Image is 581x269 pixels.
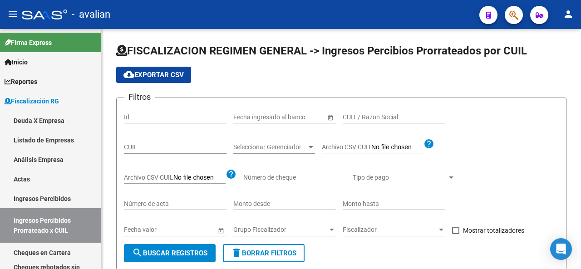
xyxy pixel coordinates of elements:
span: Buscar Registros [132,249,207,257]
button: Open calendar [216,225,226,235]
span: FISCALIZACION REGIMEN GENERAL -> Ingresos Percibios Prorrateados por CUIL [116,44,527,57]
span: Exportar CSV [123,71,184,79]
button: Buscar Registros [124,244,216,262]
span: Archivo CSV CUIL [124,174,173,181]
span: Mostrar totalizadores [463,225,524,236]
input: Archivo CSV CUIT [371,143,423,152]
span: Archivo CSV CUIT [322,143,371,151]
mat-icon: cloud_download [123,69,134,80]
input: Fecha fin [165,226,209,234]
input: Archivo CSV CUIL [173,174,226,182]
mat-icon: help [226,169,236,180]
mat-icon: menu [7,9,18,20]
span: - avalian [72,5,110,24]
span: Reportes [5,77,37,87]
h3: Filtros [124,91,155,103]
span: Fiscalizador [343,226,437,234]
mat-icon: search [132,247,143,258]
span: Tipo de pago [353,174,447,181]
span: Fiscalización RG [5,96,59,106]
button: Open calendar [325,112,335,122]
span: Seleccionar Gerenciador [233,143,307,151]
mat-icon: delete [231,247,242,258]
button: Borrar Filtros [223,244,305,262]
input: Fecha inicio [124,226,157,234]
button: Exportar CSV [116,67,191,83]
div: Open Intercom Messenger [550,238,572,260]
mat-icon: help [423,138,434,149]
mat-icon: person [563,9,574,20]
span: Borrar Filtros [231,249,296,257]
span: Firma Express [5,38,52,48]
span: Grupo Fiscalizador [233,226,328,234]
input: Fecha fin [274,113,319,121]
span: Inicio [5,57,28,67]
input: Fecha inicio [233,113,266,121]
